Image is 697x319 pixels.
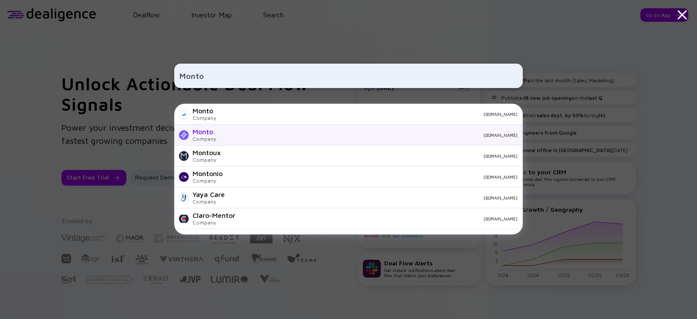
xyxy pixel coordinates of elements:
div: Yaya Care [193,190,225,198]
div: [DOMAIN_NAME] [228,153,518,159]
div: [DOMAIN_NAME] [223,112,518,117]
div: Company [193,177,223,184]
div: Company [193,198,225,205]
div: Monto [193,107,216,115]
div: Dust Moto [193,232,226,240]
div: Company [193,219,235,226]
div: Monto [193,128,216,136]
div: Montoux [193,149,221,156]
div: [DOMAIN_NAME] [232,195,518,200]
div: [DOMAIN_NAME] [242,216,518,221]
div: Company [193,136,216,142]
div: Company [193,115,216,121]
div: [DOMAIN_NAME] [230,174,518,180]
div: Montonio [193,170,223,177]
div: Claro-Mentor [193,211,235,219]
div: [DOMAIN_NAME] [223,132,518,138]
div: Company [193,156,221,163]
input: Search Company or Investor... [179,68,518,84]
